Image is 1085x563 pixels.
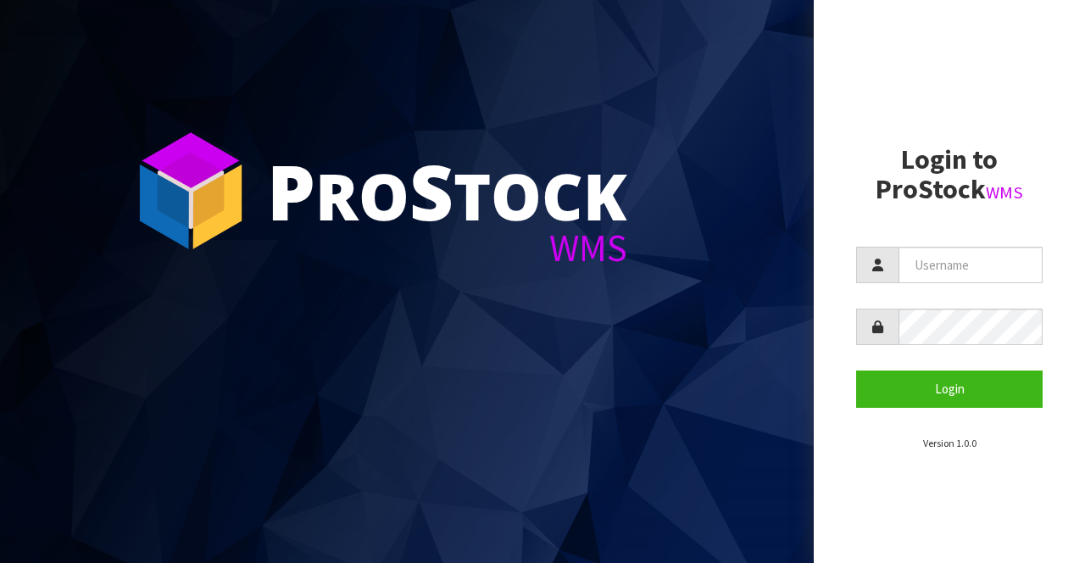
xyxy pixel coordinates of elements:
span: P [267,139,315,242]
div: WMS [267,229,627,267]
h2: Login to ProStock [856,145,1043,204]
small: WMS [986,181,1023,203]
small: Version 1.0.0 [923,437,976,449]
button: Login [856,371,1043,407]
div: ro tock [267,153,627,229]
input: Username [899,247,1043,283]
img: ProStock Cube [127,127,254,254]
span: S [409,139,453,242]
